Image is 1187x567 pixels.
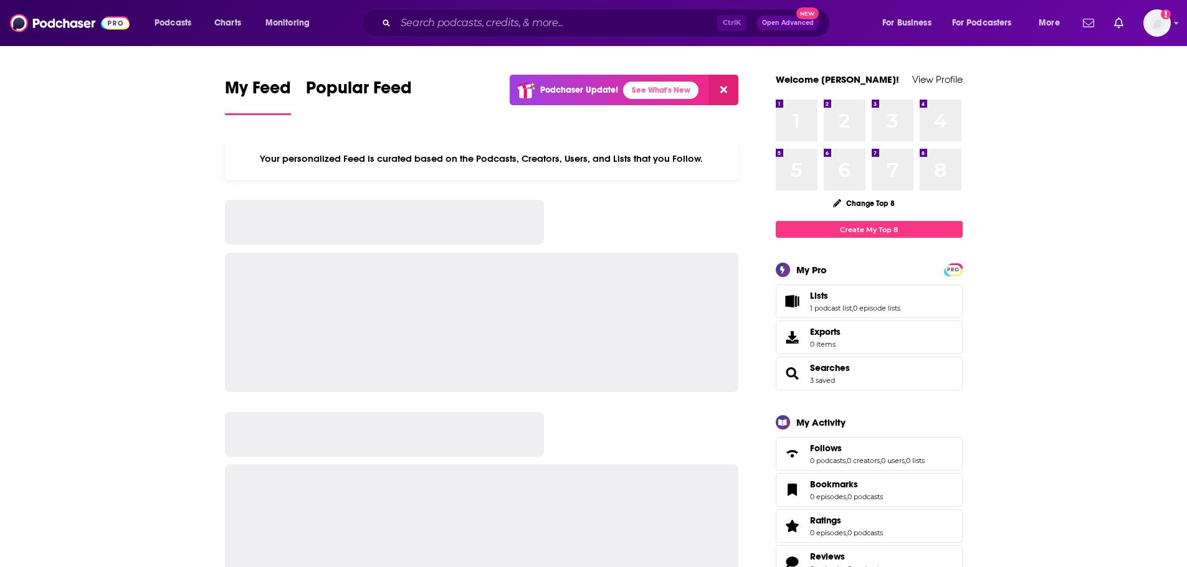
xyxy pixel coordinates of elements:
[540,85,618,95] p: Podchaser Update!
[776,509,963,543] span: Ratings
[810,515,841,526] span: Ratings
[796,416,846,428] div: My Activity
[776,437,963,471] span: Follows
[810,443,842,454] span: Follows
[396,13,717,33] input: Search podcasts, credits, & more...
[776,284,963,318] span: Lists
[306,77,412,106] span: Popular Feed
[1030,13,1075,33] button: open menu
[1078,12,1099,34] a: Show notifications dropdown
[225,77,291,106] span: My Feed
[776,73,899,85] a: Welcome [PERSON_NAME]!
[10,11,130,35] img: Podchaser - Follow, Share and Rate Podcasts
[880,456,881,465] span: ,
[306,77,412,115] a: Popular Feed
[780,293,805,310] a: Lists
[810,492,846,501] a: 0 episodes
[373,9,842,37] div: Search podcasts, credits, & more...
[810,479,883,490] a: Bookmarks
[780,517,805,535] a: Ratings
[810,551,883,562] a: Reviews
[846,492,847,501] span: ,
[810,479,858,490] span: Bookmarks
[762,20,814,26] span: Open Advanced
[780,329,805,346] span: Exports
[623,82,698,99] a: See What's New
[206,13,249,33] a: Charts
[810,290,828,301] span: Lists
[882,14,932,32] span: For Business
[847,528,883,537] a: 0 podcasts
[756,16,819,30] button: Open AdvancedNew
[946,265,961,274] a: PRO
[1039,14,1060,32] span: More
[214,14,241,32] span: Charts
[944,13,1030,33] button: open menu
[810,326,841,337] span: Exports
[776,357,963,390] span: Searches
[780,445,805,462] a: Follows
[780,481,805,499] a: Bookmarks
[853,304,900,312] a: 0 episode lists
[810,376,835,385] a: 3 saved
[717,15,746,31] span: Ctrl K
[257,13,326,33] button: open menu
[796,264,827,276] div: My Pro
[810,456,846,465] a: 0 podcasts
[780,365,805,382] a: Searches
[1143,9,1171,37] button: Show profile menu
[810,515,883,526] a: Ratings
[1161,9,1171,19] svg: Add a profile image
[1143,9,1171,37] img: User Profile
[225,138,739,180] div: Your personalized Feed is curated based on the Podcasts, Creators, Users, and Lists that you Follow.
[846,456,847,465] span: ,
[146,13,207,33] button: open menu
[847,456,880,465] a: 0 creators
[852,304,853,312] span: ,
[906,456,925,465] a: 0 lists
[810,362,850,373] a: Searches
[846,528,847,537] span: ,
[810,290,900,301] a: Lists
[826,195,903,211] button: Change Top 8
[912,73,963,85] a: View Profile
[952,14,1012,32] span: For Podcasters
[155,14,191,32] span: Podcasts
[810,551,845,562] span: Reviews
[810,443,925,454] a: Follows
[1143,9,1171,37] span: Logged in as mdekoning
[881,456,905,465] a: 0 users
[905,456,906,465] span: ,
[810,304,852,312] a: 1 podcast list
[847,492,883,501] a: 0 podcasts
[265,14,310,32] span: Monitoring
[796,7,819,19] span: New
[776,473,963,507] span: Bookmarks
[776,221,963,238] a: Create My Top 8
[1109,12,1128,34] a: Show notifications dropdown
[946,265,961,274] span: PRO
[776,321,963,354] a: Exports
[810,340,841,349] span: 0 items
[874,13,947,33] button: open menu
[810,528,846,537] a: 0 episodes
[225,77,291,115] a: My Feed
